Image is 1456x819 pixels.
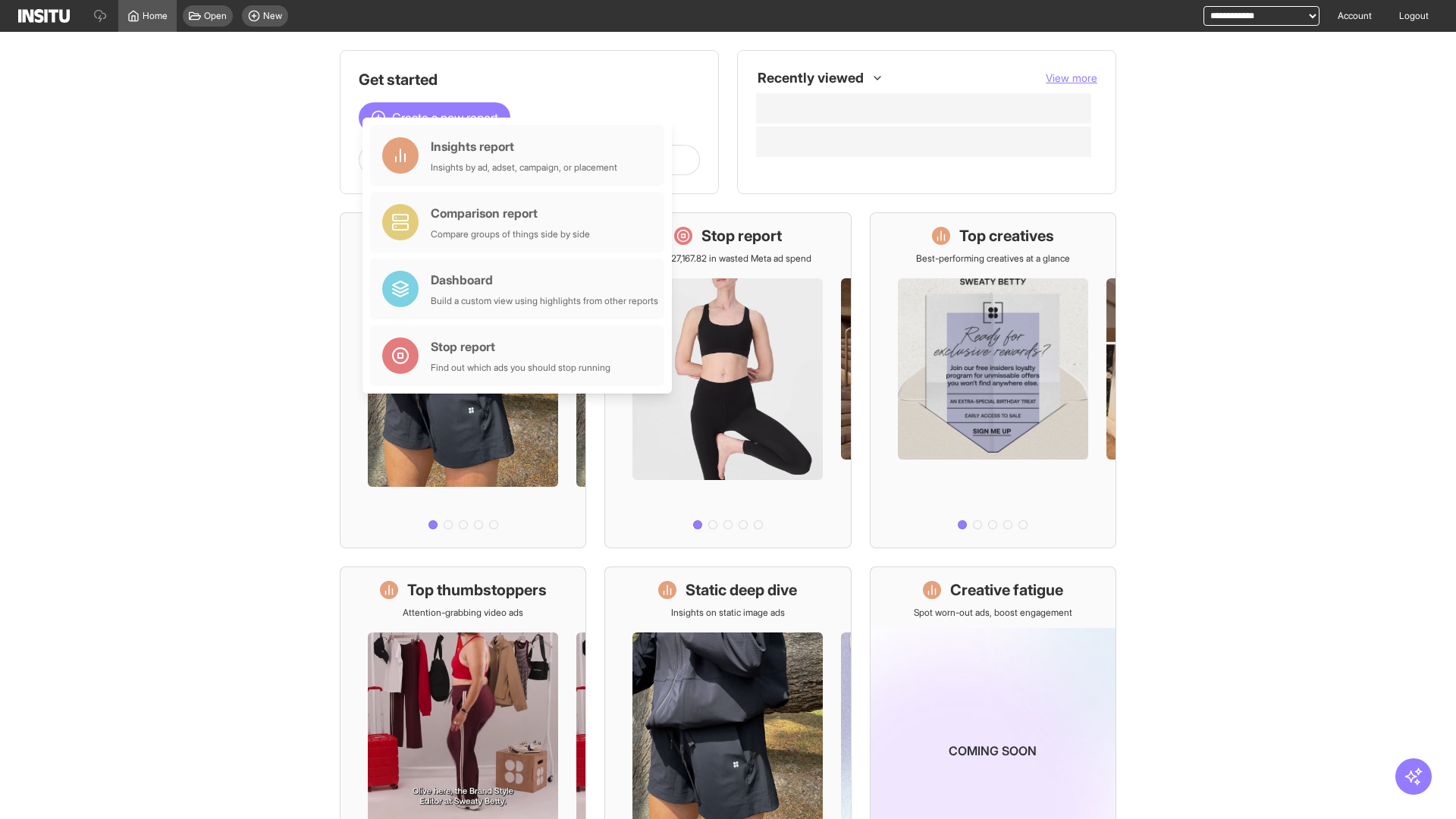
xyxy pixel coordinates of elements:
a: Top creativesBest-performing creatives at a glance [870,212,1116,548]
div: Compare groups of things side by side [431,228,590,240]
span: New [263,10,282,22]
h1: Top thumbstoppers [407,579,547,601]
a: What's live nowSee all active ads instantly [340,212,586,548]
button: Create a new report [359,102,510,133]
a: Stop reportSave £27,167.82 in wasted Meta ad spend [604,212,851,548]
button: View more [1046,71,1097,86]
h1: Top creatives [959,225,1054,246]
span: View more [1046,71,1097,84]
p: Attention-grabbing video ads [403,607,523,619]
span: Home [143,10,168,22]
div: Dashboard [431,271,658,289]
h1: Static deep dive [686,579,797,601]
div: Insights by ad, adset, campaign, or placement [431,162,617,174]
h1: Get started [359,69,700,90]
span: Create a new report [392,108,498,127]
img: Logo [18,9,70,23]
div: Stop report [431,337,610,356]
div: Insights report [431,137,617,155]
p: Best-performing creatives at a glance [916,253,1070,265]
div: Comparison report [431,204,590,222]
p: Insights on static image ads [671,607,785,619]
div: Build a custom view using highlights from other reports [431,295,658,307]
p: Save £27,167.82 in wasted Meta ad spend [644,253,811,265]
div: Find out which ads you should stop running [431,362,610,374]
span: Open [204,10,227,22]
h1: Stop report [701,225,782,246]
